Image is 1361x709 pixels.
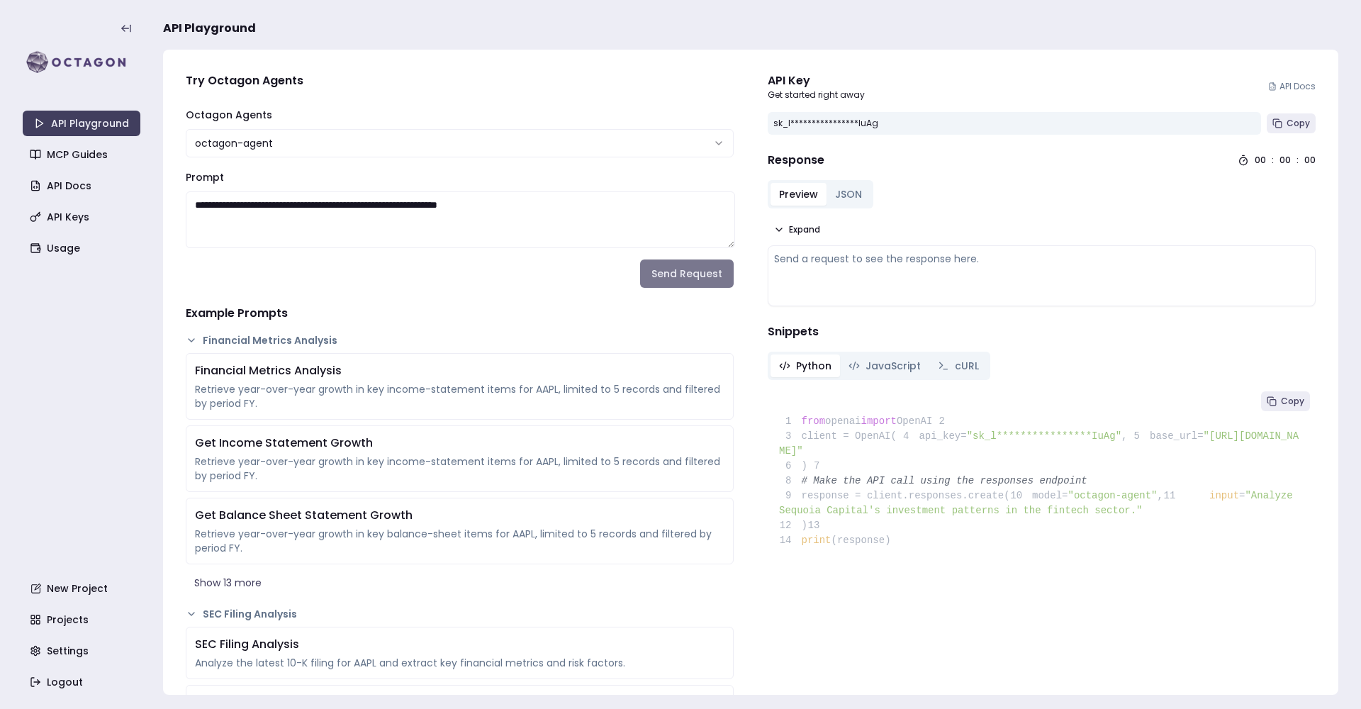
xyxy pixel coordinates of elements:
[1272,155,1274,166] div: :
[23,111,140,136] a: API Playground
[861,415,897,427] span: import
[774,252,1309,266] div: Send a request to see the response here.
[768,72,865,89] div: API Key
[768,152,824,169] h4: Response
[1032,490,1068,501] span: model=
[802,535,831,546] span: print
[1279,155,1291,166] div: 00
[1068,490,1157,501] span: "octagon-agent"
[186,607,734,621] button: SEC Filing Analysis
[897,429,919,444] span: 4
[897,415,932,427] span: OpenAI
[825,415,861,427] span: openai
[779,533,802,548] span: 14
[932,414,955,429] span: 2
[24,204,142,230] a: API Keys
[195,527,724,555] div: Retrieve year-over-year growth in key balance-sheet items for AAPL, limited to 5 records and filt...
[768,89,865,101] p: Get started right away
[1121,430,1127,442] span: ,
[789,224,820,235] span: Expand
[186,170,224,184] label: Prompt
[1010,489,1033,503] span: 10
[195,382,724,411] div: Retrieve year-over-year growth in key income-statement items for AAPL, limited to 5 records and f...
[24,142,142,167] a: MCP Guides
[23,48,140,77] img: logo-rect-yK7x_WSZ.svg
[768,323,1316,340] h4: Snippets
[195,435,724,452] div: Get Income Statement Growth
[195,656,724,670] div: Analyze the latest 10-K filing for AAPL and extract key financial metrics and risk factors.
[1150,430,1204,442] span: base_url=
[919,430,966,442] span: api_key=
[1304,155,1316,166] div: 00
[779,429,802,444] span: 3
[1281,396,1304,407] span: Copy
[796,359,831,373] span: Python
[186,72,734,89] h4: Try Octagon Agents
[1296,155,1299,166] div: :
[195,507,724,524] div: Get Balance Sheet Statement Growth
[186,108,272,122] label: Octagon Agents
[1158,490,1163,501] span: ,
[1287,118,1310,129] span: Copy
[1209,490,1239,501] span: input
[779,490,1010,501] span: response = client.responses.create(
[186,570,734,596] button: Show 13 more
[1268,81,1316,92] a: API Docs
[195,454,724,483] div: Retrieve year-over-year growth in key income-statement items for AAPL, limited to 5 records and f...
[955,359,979,373] span: cURL
[768,220,826,240] button: Expand
[807,518,830,533] span: 13
[779,459,802,474] span: 6
[195,636,724,653] div: SEC Filing Analysis
[779,520,807,531] span: )
[779,474,802,489] span: 8
[1127,429,1150,444] span: 5
[831,535,891,546] span: (response)
[1239,490,1245,501] span: =
[771,183,827,206] button: Preview
[24,235,142,261] a: Usage
[802,475,1087,486] span: # Make the API call using the responses endpoint
[195,362,724,379] div: Financial Metrics Analysis
[24,173,142,199] a: API Docs
[24,607,142,632] a: Projects
[1163,489,1186,503] span: 11
[802,415,826,427] span: from
[779,518,802,533] span: 12
[827,183,870,206] button: JSON
[1255,155,1266,166] div: 00
[24,576,142,601] a: New Project
[866,359,921,373] span: JavaScript
[779,430,897,442] span: client = OpenAI(
[1261,391,1310,411] button: Copy
[163,20,256,37] span: API Playground
[186,305,734,322] h4: Example Prompts
[186,333,734,347] button: Financial Metrics Analysis
[24,669,142,695] a: Logout
[24,638,142,664] a: Settings
[779,460,807,471] span: )
[779,414,802,429] span: 1
[779,489,802,503] span: 9
[1267,113,1316,133] button: Copy
[807,459,830,474] span: 7
[640,259,734,288] button: Send Request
